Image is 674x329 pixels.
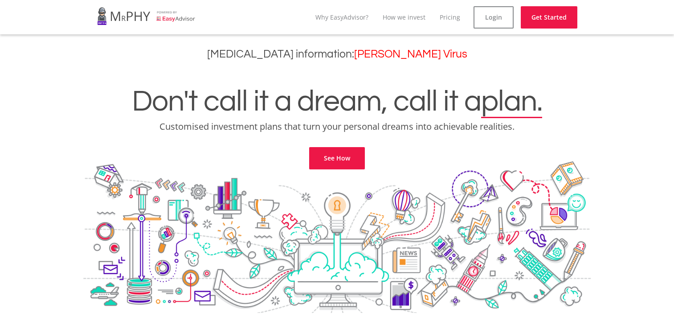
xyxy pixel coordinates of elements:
a: Login [474,6,514,29]
a: Why EasyAdvisor? [315,13,368,21]
h1: Don't call it a dream, call it a [7,86,667,117]
a: [PERSON_NAME] Virus [354,49,467,60]
p: Customised investment plans that turn your personal dreams into achievable realities. [7,120,667,133]
a: Get Started [521,6,577,29]
span: plan. [481,86,542,117]
h3: [MEDICAL_DATA] information: [7,48,667,61]
a: See How [309,147,365,169]
a: How we invest [383,13,425,21]
a: Pricing [440,13,460,21]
